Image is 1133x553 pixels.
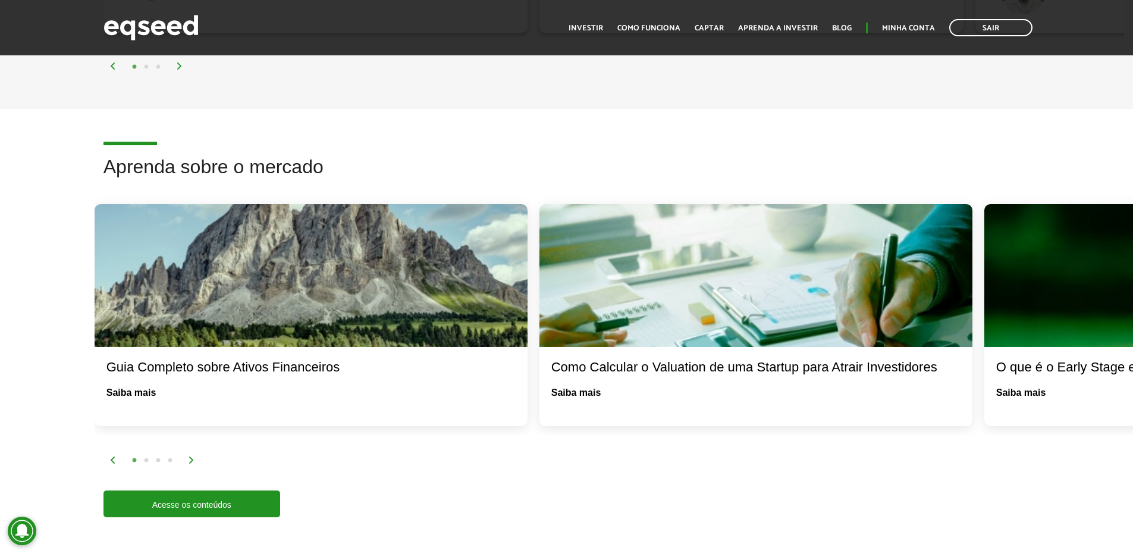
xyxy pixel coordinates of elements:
[617,24,680,32] a: Como funciona
[103,12,199,43] img: EqSeed
[128,61,140,73] button: 1 of 2
[176,63,183,70] img: arrow%20right.svg
[140,455,152,467] button: 2 of 2
[996,388,1046,398] a: Saiba mais
[103,157,1124,195] h2: Aprenda sobre o mercado
[109,63,117,70] img: arrow%20left.svg
[106,359,516,376] div: Guia Completo sobre Ativos Financeiros
[695,24,724,32] a: Captar
[152,455,164,467] button: 3 of 2
[551,359,961,376] div: Como Calcular o Valuation de uma Startup para Atrair Investidores
[140,61,152,73] button: 2 of 2
[106,388,156,398] a: Saiba mais
[832,24,852,32] a: Blog
[188,457,195,464] img: arrow%20right.svg
[128,455,140,467] button: 1 of 2
[738,24,818,32] a: Aprenda a investir
[551,388,601,398] a: Saiba mais
[949,19,1032,36] a: Sair
[569,24,603,32] a: Investir
[109,457,117,464] img: arrow%20left.svg
[152,61,164,73] button: 3 of 2
[103,490,280,517] a: Acesse os conteúdos
[164,455,176,467] button: 4 of 2
[882,24,935,32] a: Minha conta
